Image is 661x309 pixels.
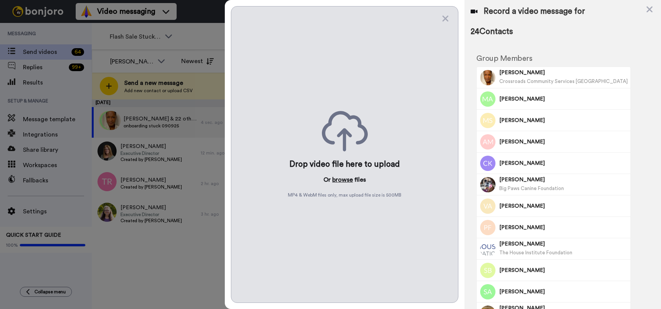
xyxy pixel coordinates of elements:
[499,117,628,124] span: [PERSON_NAME]
[499,138,628,146] span: [PERSON_NAME]
[480,113,495,128] img: Image of Mary Stevenson
[480,284,495,299] img: Image of Susan Austin
[499,69,628,76] span: [PERSON_NAME]
[499,186,564,191] span: Big Paws Canine Foundation
[480,177,495,192] img: Image of Gail Dickerson
[480,91,495,107] img: Image of MARGARET ANDERSEN
[499,202,628,210] span: [PERSON_NAME]
[499,288,628,296] span: [PERSON_NAME]
[476,54,631,63] h2: Group Members
[499,95,628,103] span: [PERSON_NAME]
[480,134,495,150] img: Image of Andre T Moore Sr
[499,224,628,231] span: [PERSON_NAME]
[499,250,572,255] span: The House Institute Foundation
[289,159,400,170] div: Drop video file here to upload
[480,220,495,235] img: Image of Paula Frome
[499,240,628,248] span: [PERSON_NAME]
[480,156,495,171] img: Image of Corrina Kerr
[323,175,366,184] p: Or files
[332,175,353,184] button: browse
[499,159,628,167] span: [PERSON_NAME]
[499,79,628,84] span: Crossroads Community Services [GEOGRAPHIC_DATA]
[480,263,495,278] img: Image of Sarah Boothby
[480,198,495,214] img: Image of Vanessa Anderson
[499,176,628,184] span: [PERSON_NAME]
[480,70,495,85] img: Image of David Sanders
[499,267,628,274] span: [PERSON_NAME]
[480,241,495,257] img: Image of Erin O'Donnell
[288,192,401,198] span: MP4 & WebM files only, max upload file size is 500 MB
